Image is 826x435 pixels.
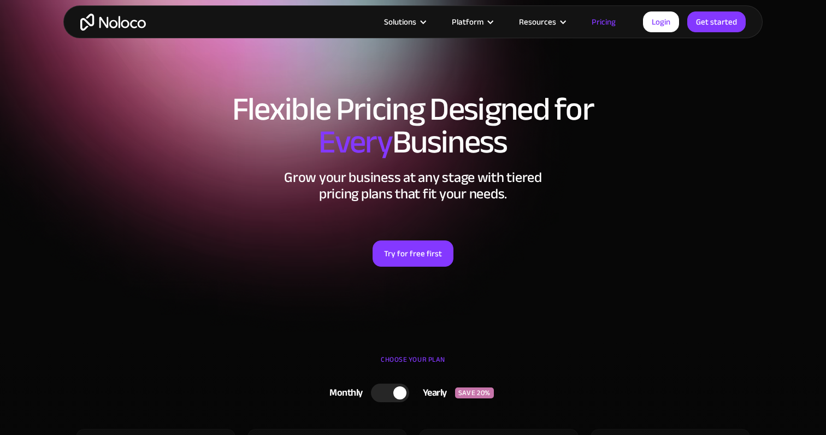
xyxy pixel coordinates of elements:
div: Monthly [316,385,371,401]
div: Platform [452,15,483,29]
div: SAVE 20% [455,387,494,398]
span: Every [318,111,392,173]
a: Try for free first [373,240,453,267]
div: Solutions [370,15,438,29]
div: Yearly [409,385,455,401]
a: Get started [687,11,746,32]
a: Login [643,11,679,32]
div: Platform [438,15,505,29]
h2: Grow your business at any stage with tiered pricing plans that fit your needs. [74,169,752,202]
a: home [80,14,146,31]
div: Solutions [384,15,416,29]
div: Resources [519,15,556,29]
div: CHOOSE YOUR PLAN [74,351,752,379]
h1: Flexible Pricing Designed for Business [74,93,752,158]
div: Resources [505,15,578,29]
a: Pricing [578,15,629,29]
